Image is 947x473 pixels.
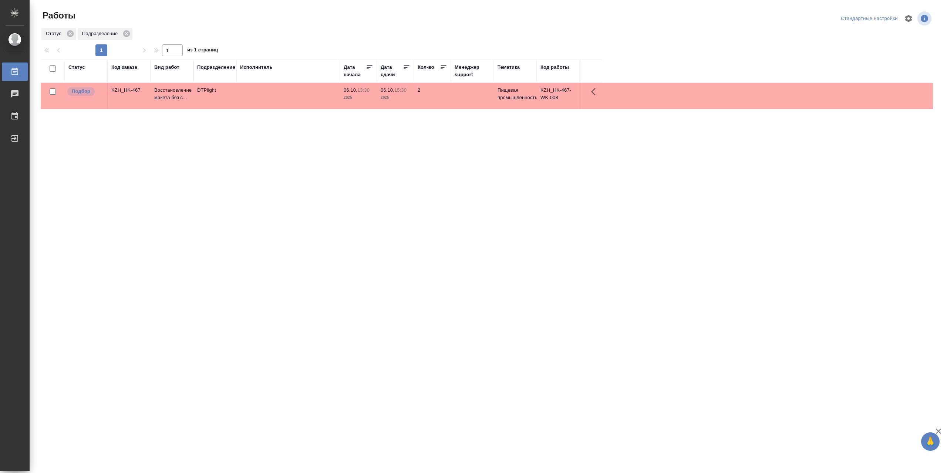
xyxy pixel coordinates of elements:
span: Посмотреть информацию [917,11,933,26]
span: из 1 страниц [187,45,218,56]
div: Можно подбирать исполнителей [67,87,103,97]
p: Восстановление макета без с... [154,87,190,101]
div: Код работы [540,64,569,71]
div: Дата начала [344,64,366,78]
p: 2025 [344,94,373,101]
p: Статус [46,30,64,37]
div: Кол-во [418,64,434,71]
div: Статус [41,28,76,40]
td: DTPlight [193,83,236,109]
div: Дата сдачи [381,64,403,78]
span: 🙏 [924,434,937,449]
div: KZH_HK-467 [111,87,147,94]
div: Тематика [498,64,520,71]
div: split button [839,13,900,24]
p: 06.10, [344,87,357,93]
p: 06.10, [381,87,394,93]
span: Работы [41,10,75,21]
p: 15:30 [394,87,407,93]
div: Статус [68,64,85,71]
div: Код заказа [111,64,137,71]
p: Подразделение [82,30,120,37]
div: Менеджер support [455,64,490,78]
td: KZH_HK-467-WK-008 [537,83,580,109]
div: Исполнитель [240,64,273,71]
td: 2 [414,83,451,109]
p: 2025 [381,94,410,101]
p: Пищевая промышленность [498,87,533,101]
p: Подбор [72,88,90,95]
div: Вид работ [154,64,179,71]
button: 🙏 [921,432,940,451]
p: 13:30 [357,87,370,93]
div: Подразделение [197,64,235,71]
div: Подразделение [78,28,132,40]
span: Настроить таблицу [900,10,917,27]
button: Здесь прячутся важные кнопки [587,83,604,101]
